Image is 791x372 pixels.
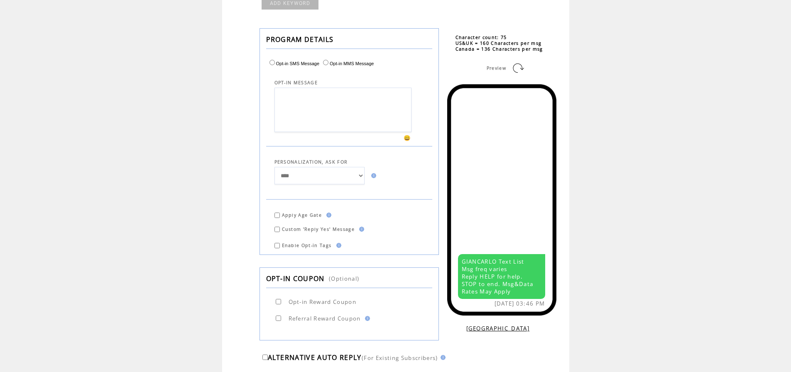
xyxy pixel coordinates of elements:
[321,61,374,66] label: Opt-in MMS Message
[362,354,438,362] span: (For Existing Subscribers)
[323,60,328,65] input: Opt-in MMS Message
[455,46,543,52] span: Canada = 136 Characters per msg
[266,35,334,44] span: PROGRAM DETAILS
[269,60,275,65] input: Opt-in SMS Message
[289,315,361,322] span: Referral Reward Coupon
[268,353,362,362] span: ALTERNATIVE AUTO REPLY
[282,226,355,232] span: Custom 'Reply Yes' Message
[455,34,507,40] span: Character count: 75
[282,242,332,248] span: Enable Opt-in Tags
[329,275,359,282] span: (Optional)
[282,212,322,218] span: Apply Age Gate
[334,243,341,248] img: help.gif
[274,159,348,165] span: PERSONALIZATION, ASK FOR
[274,80,318,86] span: OPT-IN MESSAGE
[438,355,446,360] img: help.gif
[369,173,376,178] img: help.gif
[455,40,542,46] span: US&UK = 160 Characters per msg
[362,316,370,321] img: help.gif
[267,61,320,66] label: Opt-in SMS Message
[466,325,530,332] a: [GEOGRAPHIC_DATA]
[462,258,534,295] span: GIANCARLO Text List Msg freq varies Reply HELP for help. STOP to end. Msg&Data Rates May Apply
[487,65,506,71] span: Preview
[289,298,357,306] span: Opt-in Reward Coupon
[324,213,331,218] img: help.gif
[404,134,411,142] span: 😀
[266,274,325,283] span: OPT-IN COUPON
[357,227,364,232] img: help.gif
